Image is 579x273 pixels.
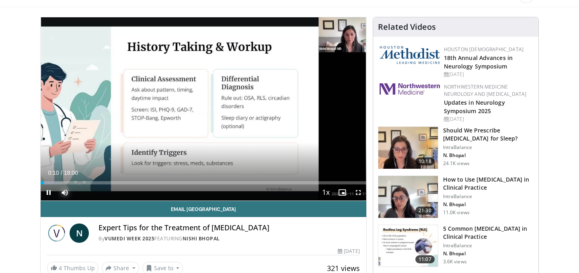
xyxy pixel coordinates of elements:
[41,184,57,201] button: Pause
[327,263,360,273] span: 321 views
[378,225,438,267] img: e41a58fc-c8b3-4e06-accc-3dd0b2ae14cc.150x105_q85_crop-smart_upscale.jpg
[443,259,467,265] p: 3.6K views
[443,242,534,249] p: IntraBalance
[318,184,334,201] button: Playback Rate
[444,71,532,78] div: [DATE]
[415,255,435,263] span: 11:07
[378,127,438,169] img: f7087805-6d6d-4f4e-b7c8-917543aa9d8d.150x105_q85_crop-smart_upscale.jpg
[444,99,505,115] a: Updates in Neurology Symposium 2025
[415,157,435,165] span: 10:18
[61,170,62,176] span: /
[444,54,513,70] a: 18th Annual Advances in Neurology Symposium
[183,235,220,242] a: Nishi Bhopal
[99,235,360,242] div: By FEATURING
[59,264,62,272] span: 4
[380,83,440,95] img: 2a462fb6-9365-492a-ac79-3166a6f924d8.png.150x105_q85_autocrop_double_scale_upscale_version-0.2.jpg
[443,126,534,143] h3: Should We Prescribe [MEDICAL_DATA] for Sleep?
[41,181,366,184] div: Progress Bar
[57,184,73,201] button: Mute
[99,223,360,232] h4: Expert Tips for the Treatment of [MEDICAL_DATA]
[41,17,366,201] video-js: Video Player
[378,126,534,169] a: 10:18 Should We Prescribe [MEDICAL_DATA] for Sleep? IntraBalance N. Bhopal 24.1K views
[443,193,534,200] p: IntraBalance
[443,225,534,241] h3: 5 Common [MEDICAL_DATA] in Clinical Practice
[334,184,350,201] button: Enable picture-in-picture mode
[70,223,89,243] a: N
[443,152,534,159] p: N. Bhopal
[378,176,438,218] img: 662646f3-24dc-48fd-91cb-7f13467e765c.150x105_q85_crop-smart_upscale.jpg
[443,160,470,167] p: 24.1K views
[48,170,59,176] span: 0:10
[443,209,470,216] p: 11.0K views
[64,170,78,176] span: 18:00
[443,201,534,208] p: N. Bhopal
[443,144,534,151] p: IntraBalance
[415,207,435,215] span: 21:30
[443,250,534,257] p: N. Bhopal
[443,176,534,192] h3: How to Use [MEDICAL_DATA] in Clinical Practice
[47,223,66,243] img: Vumedi Week 2025
[444,83,527,97] a: Northwestern Medicine Neurology and [MEDICAL_DATA]
[444,46,524,53] a: Houston [DEMOGRAPHIC_DATA]
[378,176,534,218] a: 21:30 How to Use [MEDICAL_DATA] in Clinical Practice IntraBalance N. Bhopal 11.0K views
[380,46,440,64] img: 5e4488cc-e109-4a4e-9fd9-73bb9237ee91.png.150x105_q85_autocrop_double_scale_upscale_version-0.2.png
[378,22,436,32] h4: Related Videos
[444,116,532,123] div: [DATE]
[378,225,534,267] a: 11:07 5 Common [MEDICAL_DATA] in Clinical Practice IntraBalance N. Bhopal 3.6K views
[350,184,366,201] button: Fullscreen
[338,248,359,255] div: [DATE]
[41,201,366,217] a: Email [GEOGRAPHIC_DATA]
[105,235,154,242] a: Vumedi Week 2025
